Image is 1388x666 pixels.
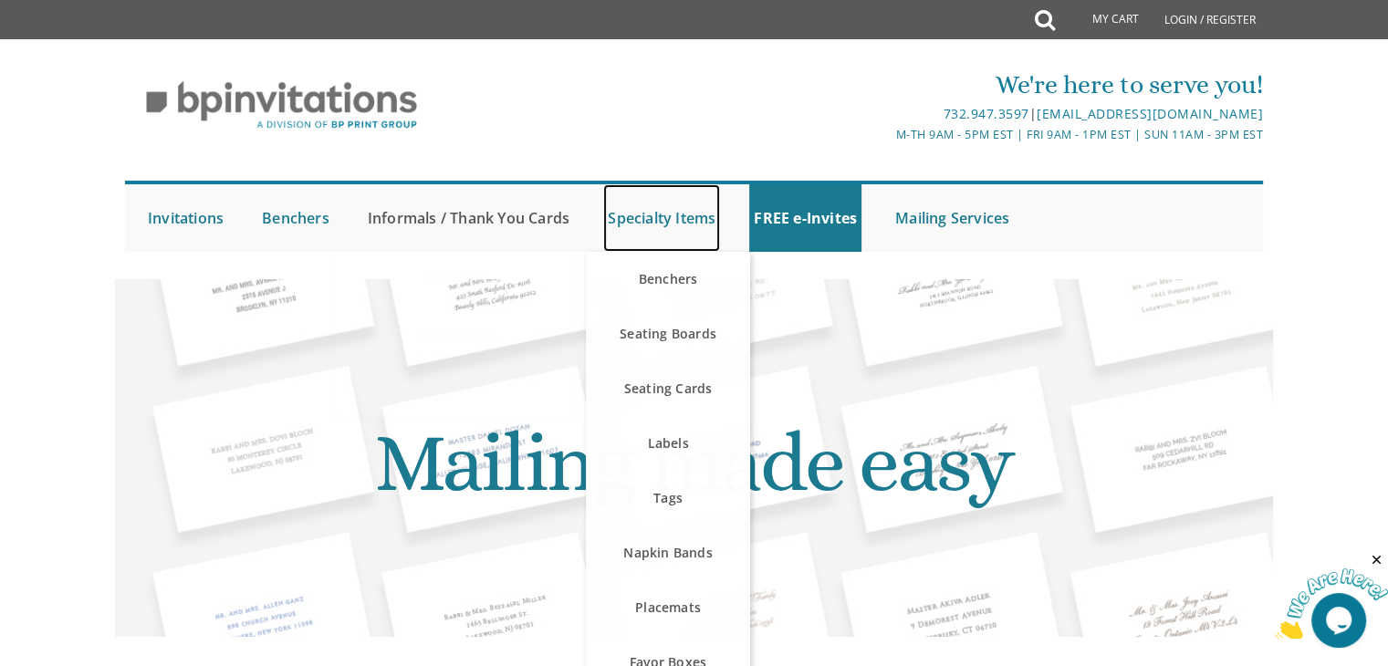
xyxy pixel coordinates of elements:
a: Labels [586,416,750,471]
a: Bar Mitzvah [334,307,574,361]
a: Seating Cards [586,361,750,416]
a: Placemats [586,580,750,635]
a: 732.947.3597 [943,105,1028,122]
a: Mailing Services [891,184,1014,252]
a: Specialty Items [603,184,720,252]
div: We're here to serve you! [506,67,1263,103]
h1: Mailing made easy [129,293,1260,632]
a: Full Color [334,361,574,416]
iframe: chat widget [1275,552,1388,639]
img: BP Invitation Loft [125,68,438,143]
a: Seating Boards [586,307,750,361]
a: Benchers [586,252,750,307]
a: Informals / Thank You Cards [363,184,574,252]
a: [EMAIL_ADDRESS][DOMAIN_NAME] [1037,105,1263,122]
a: Standard [334,252,574,307]
a: Benchers [257,184,334,252]
a: FREE e-Invites [749,184,861,252]
a: Tags [586,471,750,526]
a: My Cart [1053,2,1152,38]
a: Invitations [143,184,228,252]
div: | [506,103,1263,125]
a: Napkin Bands [586,526,750,580]
div: M-Th 9am - 5pm EST | Fri 9am - 1pm EST | Sun 11am - 3pm EST [506,125,1263,144]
